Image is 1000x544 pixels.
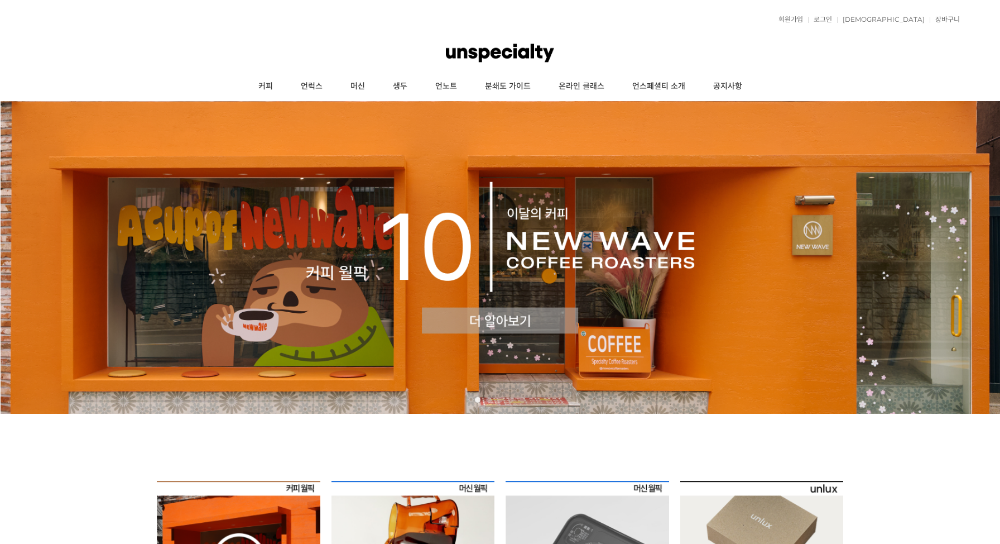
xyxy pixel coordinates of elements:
[287,73,336,101] a: 언럭스
[508,397,514,403] a: 4
[244,73,287,101] a: 커피
[421,73,471,101] a: 언노트
[837,16,925,23] a: [DEMOGRAPHIC_DATA]
[545,73,618,101] a: 온라인 클래스
[379,73,421,101] a: 생두
[520,397,525,403] a: 5
[486,397,492,403] a: 2
[618,73,699,101] a: 언스페셜티 소개
[699,73,756,101] a: 공지사항
[471,73,545,101] a: 분쇄도 가이드
[446,36,554,70] img: 언스페셜티 몰
[336,73,379,101] a: 머신
[497,397,503,403] a: 3
[930,16,960,23] a: 장바구니
[475,397,480,403] a: 1
[773,16,803,23] a: 회원가입
[808,16,832,23] a: 로그인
